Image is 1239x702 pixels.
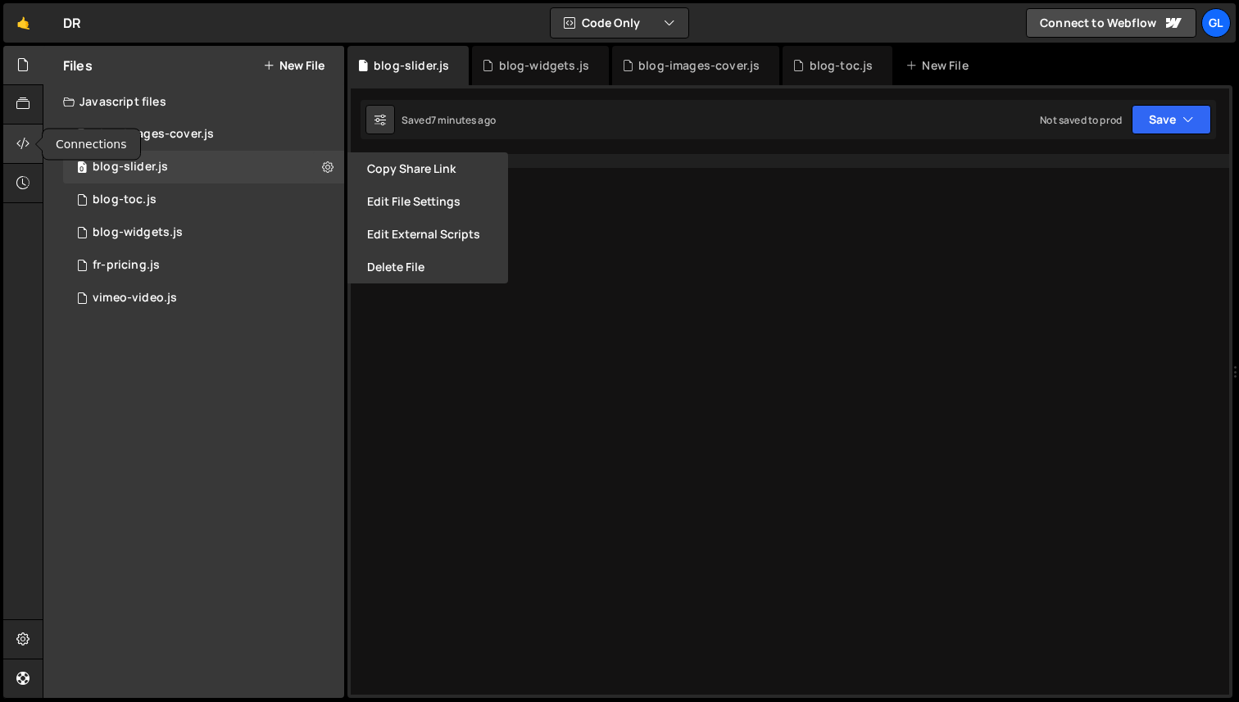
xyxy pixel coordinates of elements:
[499,57,589,74] div: blog-widgets.js
[263,59,324,72] button: New File
[43,85,344,118] div: Javascript files
[1132,105,1211,134] button: Save
[551,8,688,38] button: Code Only
[63,183,344,216] div: 14298/46952.js
[905,57,974,74] div: New File
[63,151,344,183] div: 14298/47099.js
[1201,8,1231,38] a: Gl
[43,129,140,160] div: Connections
[1026,8,1196,38] a: Connect to Webflow
[63,118,344,151] div: 14298/46963.js
[93,160,168,174] div: blog-slider.js
[93,258,160,273] div: fr-pricing.js
[347,152,508,185] button: Copy share link
[638,57,760,74] div: blog-images-cover.js
[93,225,183,240] div: blog-widgets.js
[63,13,81,33] div: DR
[93,291,177,306] div: vimeo-video.js
[93,127,214,142] div: blog-images-cover.js
[63,249,344,282] div: 14298/38823.js
[77,162,87,175] span: 0
[3,3,43,43] a: 🤙
[63,282,344,315] div: 14298/36690.js
[810,57,874,74] div: blog-toc.js
[431,113,496,127] div: 7 minutes ago
[63,57,93,75] h2: Files
[63,216,344,249] div: 14298/47080.js
[1040,113,1122,127] div: Not saved to prod
[374,57,449,74] div: blog-slider.js
[402,113,496,127] div: Saved
[347,251,508,283] button: Delete File
[93,192,157,207] div: blog-toc.js
[347,185,508,218] button: Edit File Settings
[347,218,508,251] button: Edit External Scripts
